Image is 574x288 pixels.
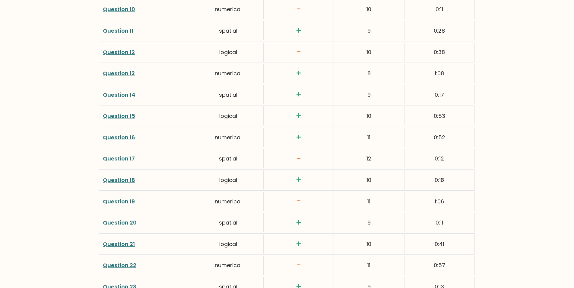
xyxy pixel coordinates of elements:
[103,261,136,269] a: Question 22
[267,4,330,15] h3: -
[193,149,263,168] div: spatial
[267,196,330,206] h3: -
[103,112,135,120] a: Question 15
[404,170,475,189] div: 0:18
[103,198,135,205] a: Question 19
[267,89,330,100] h3: +
[334,106,404,125] div: 10
[334,213,404,232] div: 9
[267,26,330,36] h3: +
[267,218,330,228] h3: +
[103,134,135,141] a: Question 16
[103,27,133,34] a: Question 11
[404,149,475,168] div: 0:12
[267,47,330,57] h3: -
[103,219,137,226] a: Question 20
[404,43,475,62] div: 0:38
[404,235,475,254] div: 0:41
[267,260,330,270] h3: -
[103,5,135,13] a: Question 10
[404,192,475,211] div: 1:06
[267,68,330,79] h3: +
[404,64,475,83] div: 1:08
[267,154,330,164] h3: -
[404,256,475,275] div: 0:57
[404,213,475,232] div: 0:11
[103,70,135,77] a: Question 13
[267,239,330,249] h3: +
[193,85,263,104] div: spatial
[193,43,263,62] div: logical
[334,21,404,40] div: 9
[334,235,404,254] div: 10
[267,175,330,185] h3: +
[103,48,135,56] a: Question 12
[103,176,135,184] a: Question 18
[193,21,263,40] div: spatial
[193,64,263,83] div: numerical
[334,43,404,62] div: 10
[103,155,135,162] a: Question 17
[267,111,330,121] h3: +
[404,21,475,40] div: 0:28
[193,192,263,211] div: numerical
[103,240,135,248] a: Question 21
[404,85,475,104] div: 0:17
[103,91,135,99] a: Question 14
[334,128,404,147] div: 11
[334,85,404,104] div: 9
[334,256,404,275] div: 11
[193,170,263,189] div: logical
[193,235,263,254] div: logical
[404,106,475,125] div: 0:53
[193,106,263,125] div: logical
[334,64,404,83] div: 8
[334,149,404,168] div: 12
[334,192,404,211] div: 11
[193,213,263,232] div: spatial
[334,170,404,189] div: 10
[404,128,475,147] div: 0:52
[193,128,263,147] div: numerical
[267,132,330,143] h3: +
[193,256,263,275] div: numerical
